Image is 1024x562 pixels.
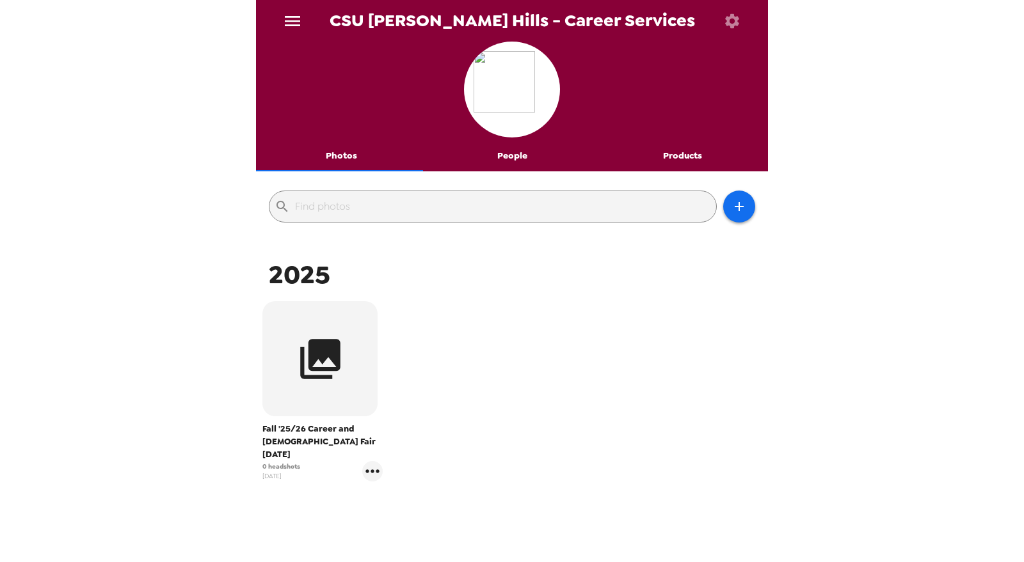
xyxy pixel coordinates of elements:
[295,196,711,217] input: Find photos
[269,258,330,292] span: 2025
[427,141,598,171] button: People
[256,141,427,171] button: Photos
[262,471,300,481] span: [DATE]
[474,51,550,128] img: org logo
[262,462,300,471] span: 0 headshots
[597,141,768,171] button: Products
[262,423,383,461] span: Fall '25/26 Career and [DEMOGRAPHIC_DATA] Fair [DATE]
[362,461,383,481] button: gallery menu
[330,12,695,29] span: CSU [PERSON_NAME] Hills - Career Services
